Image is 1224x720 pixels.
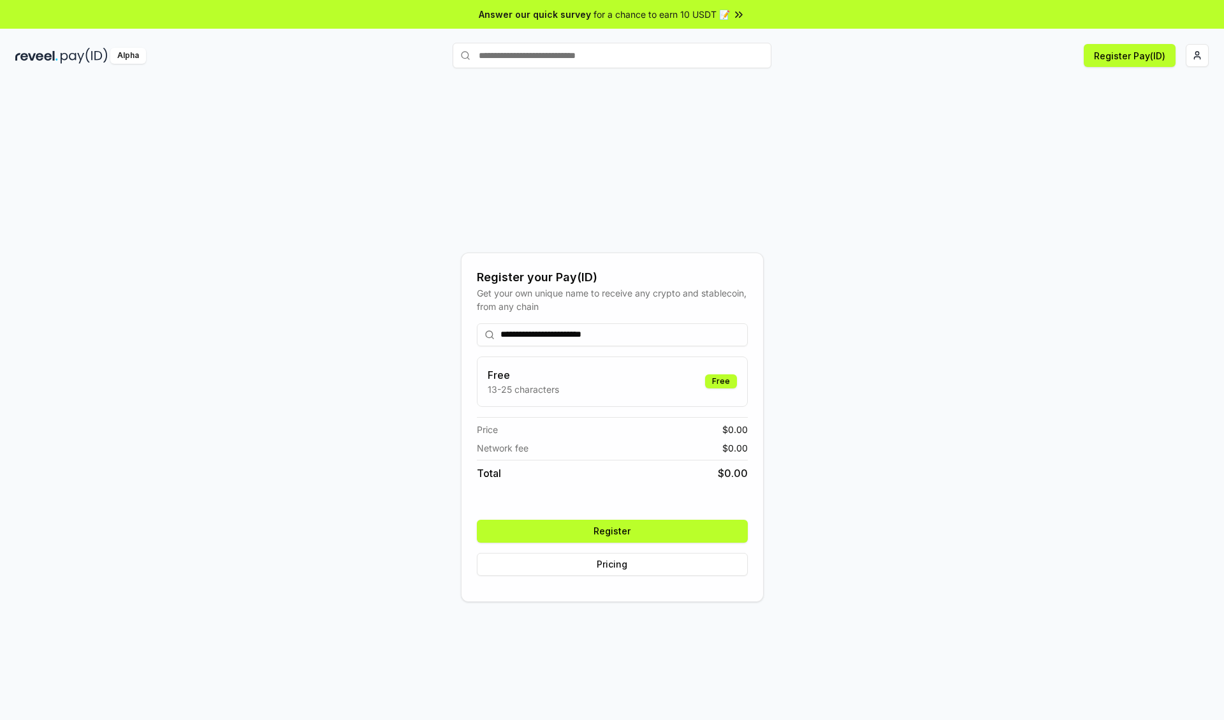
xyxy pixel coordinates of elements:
[722,441,748,455] span: $ 0.00
[705,374,737,388] div: Free
[61,48,108,64] img: pay_id
[594,8,730,21] span: for a chance to earn 10 USDT 📝
[718,466,748,481] span: $ 0.00
[477,268,748,286] div: Register your Pay(ID)
[477,520,748,543] button: Register
[477,423,498,436] span: Price
[477,466,501,481] span: Total
[488,383,559,396] p: 13-25 characters
[110,48,146,64] div: Alpha
[477,286,748,313] div: Get your own unique name to receive any crypto and stablecoin, from any chain
[477,553,748,576] button: Pricing
[477,441,528,455] span: Network fee
[479,8,591,21] span: Answer our quick survey
[1084,44,1176,67] button: Register Pay(ID)
[15,48,58,64] img: reveel_dark
[722,423,748,436] span: $ 0.00
[488,367,559,383] h3: Free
